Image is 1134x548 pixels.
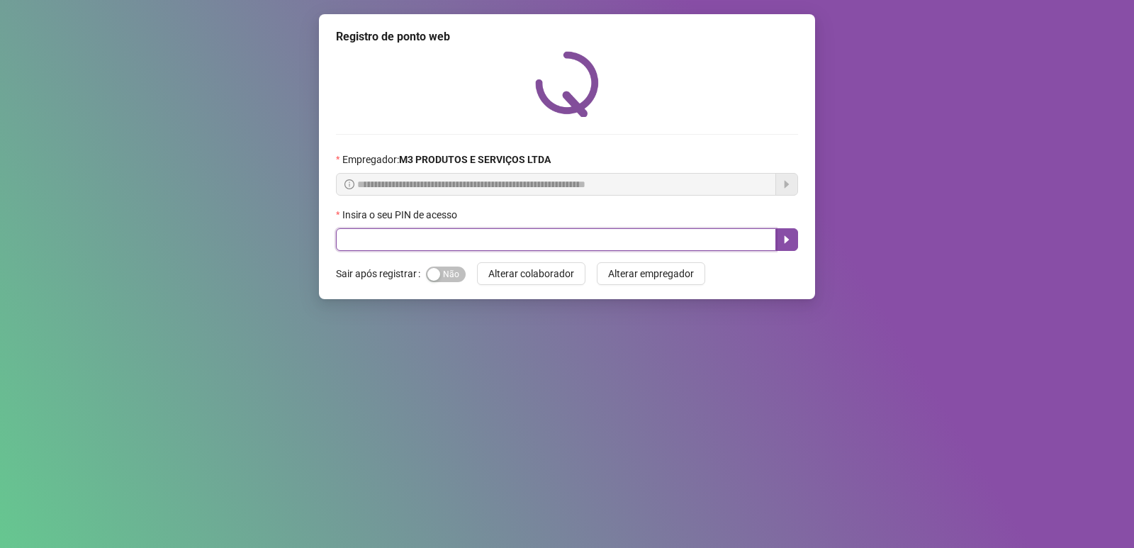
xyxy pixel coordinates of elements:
div: Registro de ponto web [336,28,798,45]
span: Alterar empregador [608,266,694,281]
span: Empregador : [342,152,551,167]
span: Alterar colaborador [488,266,574,281]
button: Alterar colaborador [477,262,585,285]
button: Alterar empregador [597,262,705,285]
span: caret-right [781,234,792,245]
label: Sair após registrar [336,262,426,285]
span: info-circle [344,179,354,189]
label: Insira o seu PIN de acesso [336,207,466,223]
strong: M3 PRODUTOS E SERVIÇOS LTDA [399,154,551,165]
img: QRPoint [535,51,599,117]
